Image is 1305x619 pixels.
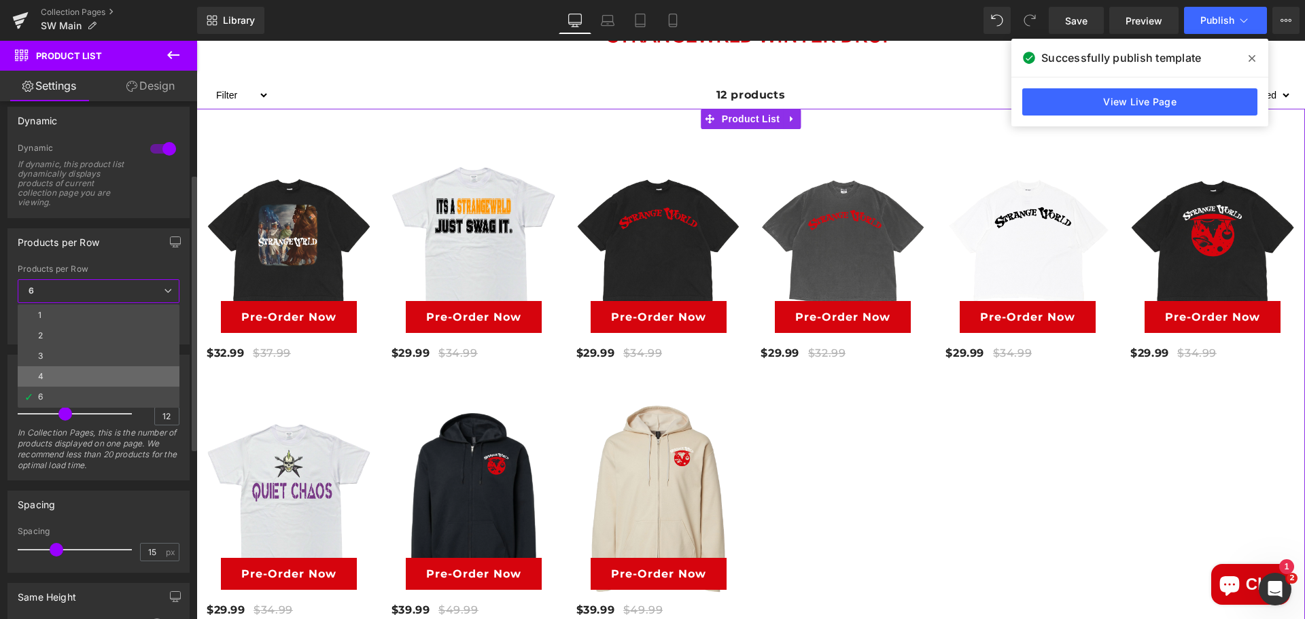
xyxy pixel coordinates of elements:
[38,331,43,340] div: 2
[38,311,41,320] div: 1
[657,7,689,34] a: Mobile
[1109,7,1179,34] a: Preview
[166,548,177,556] span: px
[1287,573,1298,584] span: 2
[18,160,135,207] div: If dynamic, this product list dynamically displays products of current collection page you are vi...
[197,7,264,34] a: New Library
[38,372,43,381] div: 4
[1016,7,1043,34] button: Redo
[984,7,1011,34] button: Undo
[1022,88,1257,116] a: View Live Page
[1126,14,1162,28] span: Preview
[38,351,43,361] div: 3
[18,427,179,480] div: In Collection Pages, this is the number of products displayed on one page. We recommend less than...
[18,264,179,274] div: Products per Row
[196,41,1305,619] iframe: To enrich screen reader interactions, please activate Accessibility in Grammarly extension settings
[41,20,82,31] span: SW Main
[18,229,99,248] div: Products per Row
[1065,14,1087,28] span: Save
[36,50,102,61] span: Product List
[559,7,591,34] a: Desktop
[1041,50,1201,66] span: Successfully publish template
[223,14,255,26] span: Library
[591,7,624,34] a: Laptop
[18,527,179,536] div: Spacing
[18,143,137,157] div: Dynamic
[1259,573,1291,605] iframe: Intercom live chat
[41,7,197,18] a: Collection Pages
[38,392,43,402] div: 6
[1200,15,1234,26] span: Publish
[101,71,200,101] a: Design
[18,584,76,603] div: Same Height
[18,107,57,126] div: Dynamic
[29,285,34,296] b: 6
[18,491,55,510] div: Spacing
[624,7,657,34] a: Tablet
[1272,7,1300,34] button: More
[1184,7,1267,34] button: Publish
